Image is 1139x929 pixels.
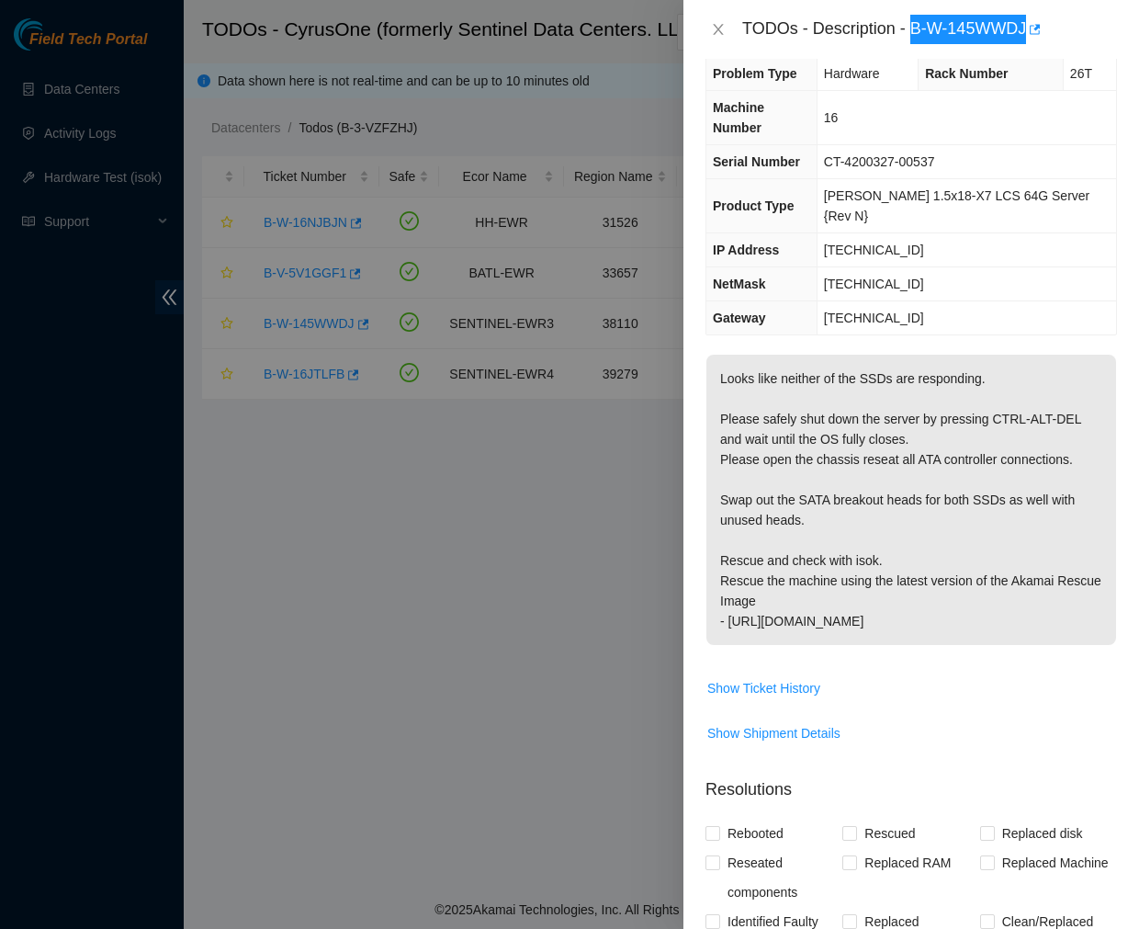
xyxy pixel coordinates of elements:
span: 26T [1070,66,1092,81]
span: Rescued [857,819,922,848]
span: Gateway [713,311,766,325]
span: Reseated components [720,848,842,907]
button: Show Shipment Details [706,719,841,748]
span: Replaced RAM [857,848,958,878]
span: [TECHNICAL_ID] [824,277,924,291]
span: Rebooted [720,819,791,848]
p: Looks like neither of the SSDs are responding. Please safely shut down the server by pressing CTR... [706,355,1116,645]
p: Resolutions [705,763,1117,802]
span: Problem Type [713,66,797,81]
span: close [711,22,726,37]
span: NetMask [713,277,766,291]
span: [PERSON_NAME] 1.5x18-X7 LCS 64G Server {Rev N} [824,188,1089,223]
span: Hardware [824,66,880,81]
div: TODOs - Description - B-W-145WWDJ [742,15,1117,44]
span: 16 [824,110,839,125]
span: Serial Number [713,154,800,169]
button: Show Ticket History [706,674,821,703]
span: Show Shipment Details [707,723,840,743]
span: Product Type [713,198,794,213]
span: Machine Number [713,100,764,135]
span: Replaced Machine [995,848,1116,878]
span: Replaced disk [995,819,1090,848]
span: CT-4200327-00537 [824,154,935,169]
span: [TECHNICAL_ID] [824,311,924,325]
span: IP Address [713,243,779,257]
span: Rack Number [925,66,1008,81]
button: Close [705,21,731,39]
span: Show Ticket History [707,678,820,698]
span: [TECHNICAL_ID] [824,243,924,257]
